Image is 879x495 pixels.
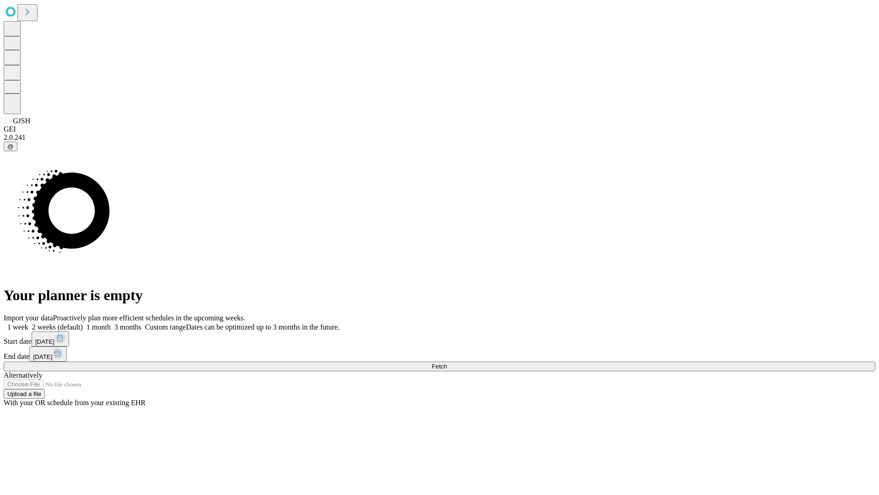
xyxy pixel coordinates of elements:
span: Alternatively [4,371,42,379]
button: [DATE] [32,331,69,346]
span: @ [7,143,14,150]
div: GEI [4,125,875,133]
button: Fetch [4,362,875,371]
span: Fetch [432,363,447,370]
span: GJSH [13,117,30,125]
span: Dates can be optimized up to 3 months in the future. [186,323,339,331]
span: Proactively plan more efficient schedules in the upcoming weeks. [53,314,245,322]
span: Custom range [145,323,186,331]
div: Start date [4,331,875,346]
span: [DATE] [35,338,54,345]
button: Upload a file [4,389,45,399]
div: End date [4,346,875,362]
div: 2.0.241 [4,133,875,142]
span: Import your data [4,314,53,322]
span: 1 month [87,323,111,331]
span: 2 weeks (default) [32,323,83,331]
span: [DATE] [33,353,52,360]
button: @ [4,142,17,151]
span: 1 week [7,323,28,331]
button: [DATE] [29,346,67,362]
h1: Your planner is empty [4,287,875,304]
span: 3 months [114,323,141,331]
span: With your OR schedule from your existing EHR [4,399,146,407]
